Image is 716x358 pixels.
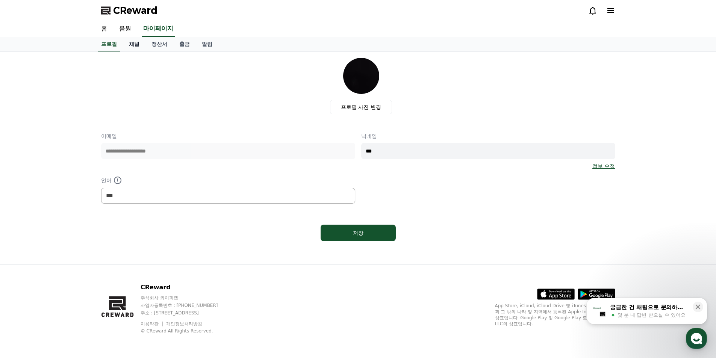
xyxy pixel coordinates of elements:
[24,249,28,255] span: 홈
[98,37,120,51] a: 프로필
[95,21,113,37] a: 홈
[97,238,144,257] a: 설정
[50,238,97,257] a: 대화
[343,58,379,94] img: profile_image
[123,37,145,51] a: 채널
[495,303,615,327] p: App Store, iCloud, iCloud Drive 및 iTunes Store는 미국과 그 밖의 나라 및 지역에서 등록된 Apple Inc.의 서비스 상표입니다. Goo...
[330,100,392,114] label: 프로필 사진 변경
[141,310,232,316] p: 주소 : [STREET_ADDRESS]
[196,37,218,51] a: 알림
[2,238,50,257] a: 홈
[592,162,615,170] a: 정보 수정
[173,37,196,51] a: 출금
[116,249,125,255] span: 설정
[142,21,175,37] a: 마이페이지
[141,321,164,326] a: 이용약관
[141,328,232,334] p: © CReward All Rights Reserved.
[101,5,157,17] a: CReward
[141,283,232,292] p: CReward
[69,250,78,256] span: 대화
[113,21,137,37] a: 음원
[101,176,355,185] p: 언어
[141,295,232,301] p: 주식회사 와이피랩
[361,132,615,140] p: 닉네임
[101,132,355,140] p: 이메일
[113,5,157,17] span: CReward
[166,321,202,326] a: 개인정보처리방침
[141,302,232,308] p: 사업자등록번호 : [PHONE_NUMBER]
[321,225,396,241] button: 저장
[145,37,173,51] a: 정산서
[336,229,381,237] div: 저장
